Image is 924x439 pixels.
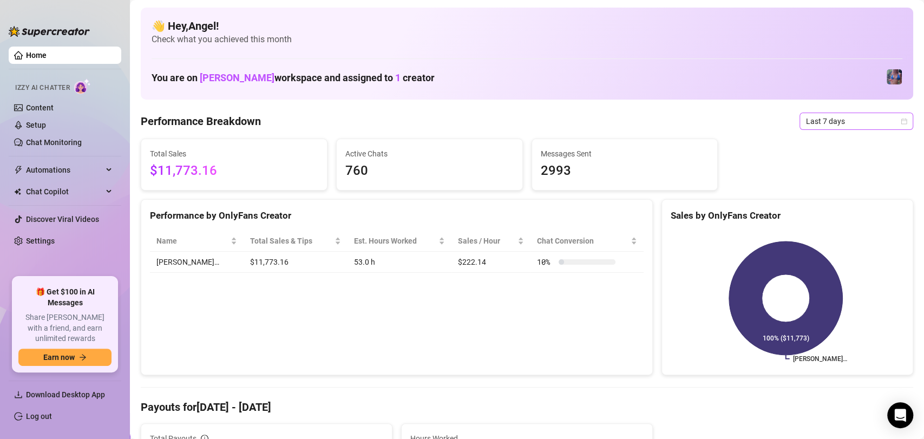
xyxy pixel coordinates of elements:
[141,114,261,129] h4: Performance Breakdown
[79,353,87,361] span: arrow-right
[26,183,103,200] span: Chat Copilot
[793,355,847,363] text: [PERSON_NAME]…
[26,121,46,129] a: Setup
[150,208,644,223] div: Performance by OnlyFans Creator
[15,83,70,93] span: Izzy AI Chatter
[451,252,530,273] td: $222.14
[530,231,644,252] th: Chat Conversion
[141,399,913,415] h4: Payouts for [DATE] - [DATE]
[18,312,112,344] span: Share [PERSON_NAME] with a friend, and earn unlimited rewards
[537,235,628,247] span: Chat Conversion
[14,390,23,399] span: download
[150,148,318,160] span: Total Sales
[537,256,554,268] span: 10 %
[541,161,709,181] span: 2993
[200,72,274,83] span: [PERSON_NAME]
[345,161,514,181] span: 760
[152,72,435,84] h1: You are on workspace and assigned to creator
[244,252,348,273] td: $11,773.16
[458,235,515,247] span: Sales / Hour
[806,113,907,129] span: Last 7 days
[18,287,112,308] span: 🎁 Get $100 in AI Messages
[887,69,902,84] img: Jaylie
[26,138,82,147] a: Chat Monitoring
[152,18,902,34] h4: 👋 Hey, Angel !
[395,72,401,83] span: 1
[150,161,318,181] span: $11,773.16
[348,252,452,273] td: 53.0 h
[9,26,90,37] img: logo-BBDzfeDw.svg
[901,118,907,125] span: calendar
[150,252,244,273] td: [PERSON_NAME]…
[150,231,244,252] th: Name
[671,208,904,223] div: Sales by OnlyFans Creator
[345,148,514,160] span: Active Chats
[26,215,99,224] a: Discover Viral Videos
[152,34,902,45] span: Check what you achieved this month
[887,402,913,428] div: Open Intercom Messenger
[26,103,54,112] a: Content
[26,237,55,245] a: Settings
[26,412,52,421] a: Log out
[244,231,348,252] th: Total Sales & Tips
[74,78,91,94] img: AI Chatter
[541,148,709,160] span: Messages Sent
[26,51,47,60] a: Home
[14,166,23,174] span: thunderbolt
[14,188,21,195] img: Chat Copilot
[156,235,228,247] span: Name
[18,349,112,366] button: Earn nowarrow-right
[354,235,437,247] div: Est. Hours Worked
[250,235,332,247] span: Total Sales & Tips
[26,161,103,179] span: Automations
[26,390,105,399] span: Download Desktop App
[451,231,530,252] th: Sales / Hour
[43,353,75,362] span: Earn now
